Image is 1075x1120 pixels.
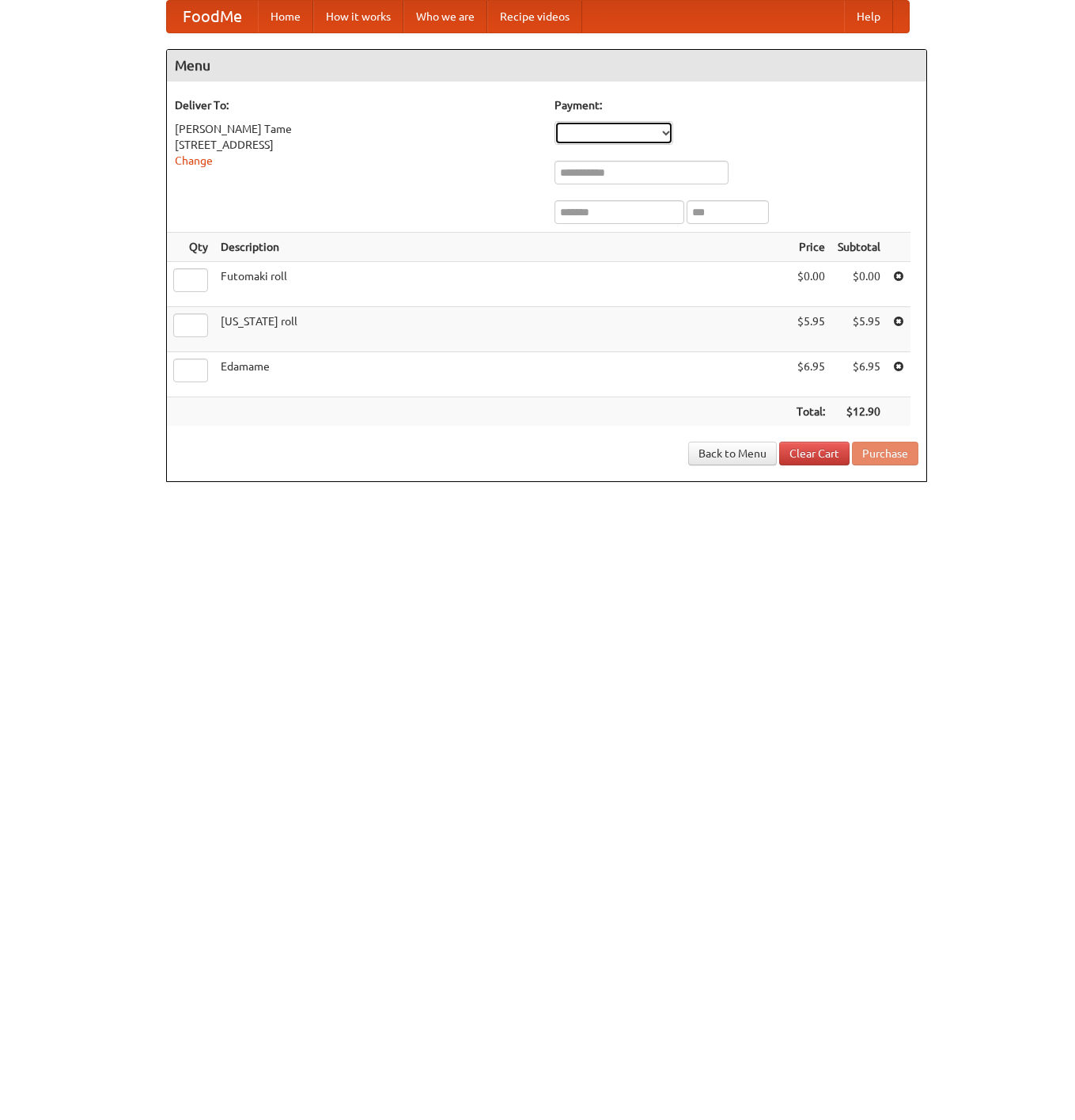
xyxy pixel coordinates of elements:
div: [STREET_ADDRESS] [175,137,539,153]
td: $0.00 [831,262,887,307]
td: $6.95 [790,352,831,397]
td: [US_STATE] roll [214,307,790,352]
h5: Payment: [555,97,918,113]
th: $12.90 [831,397,887,427]
h5: Deliver To: [175,97,539,113]
th: Description [214,233,790,262]
td: $5.95 [831,307,887,352]
th: Price [790,233,831,262]
a: Home [258,1,313,32]
a: Change [175,154,213,167]
td: $5.95 [790,307,831,352]
td: Edamame [214,352,790,397]
button: Purchase [852,442,918,465]
a: Who we are [403,1,487,32]
a: Help [844,1,893,32]
div: [PERSON_NAME] Tame [175,121,539,137]
a: Clear Cart [779,442,850,465]
td: Futomaki roll [214,262,790,307]
h4: Menu [167,50,926,82]
a: Back to Menu [688,442,777,465]
td: $6.95 [831,352,887,397]
th: Subtotal [831,233,887,262]
a: How it works [313,1,403,32]
a: Recipe videos [487,1,582,32]
th: Qty [167,233,214,262]
th: Total: [790,397,831,427]
a: FoodMe [167,1,258,32]
td: $0.00 [790,262,831,307]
